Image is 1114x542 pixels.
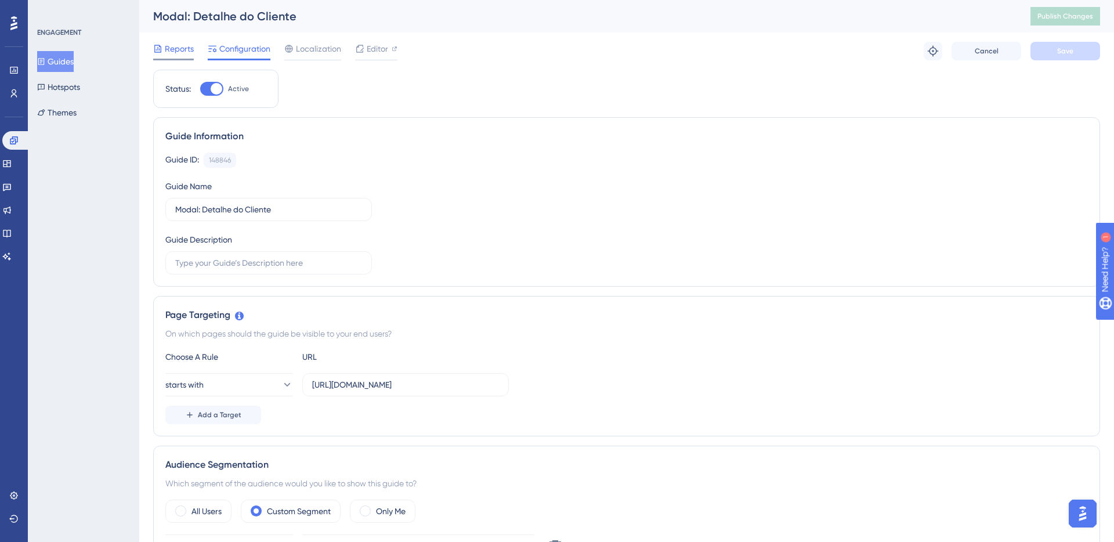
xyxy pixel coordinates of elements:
button: Guides [37,51,74,72]
span: Reports [165,42,194,56]
span: Localization [296,42,341,56]
button: Hotspots [37,77,80,97]
span: Active [228,84,249,93]
div: Guide Information [165,129,1088,143]
div: Audience Segmentation [165,458,1088,472]
div: Guide Name [165,179,212,193]
div: Page Targeting [165,308,1088,322]
label: Custom Segment [267,504,331,518]
div: Which segment of the audience would you like to show this guide to? [165,476,1088,490]
span: Need Help? [27,3,73,17]
div: On which pages should the guide be visible to your end users? [165,327,1088,341]
div: 148846 [209,156,231,165]
span: Add a Target [198,410,241,420]
div: 1 [81,6,84,15]
label: Only Me [376,504,406,518]
button: Save [1030,42,1100,60]
button: Publish Changes [1030,7,1100,26]
div: Status: [165,82,191,96]
span: Cancel [975,46,999,56]
div: Guide ID: [165,153,199,168]
div: Modal: Detalhe do Cliente [153,8,1001,24]
span: Publish Changes [1037,12,1093,21]
div: URL [302,350,430,364]
input: yourwebsite.com/path [312,378,499,391]
div: Choose A Rule [165,350,293,364]
span: Configuration [219,42,270,56]
button: Themes [37,102,77,123]
iframe: UserGuiding AI Assistant Launcher [1065,496,1100,531]
label: All Users [191,504,222,518]
span: Editor [367,42,388,56]
button: starts with [165,373,293,396]
span: starts with [165,378,204,392]
input: Type your Guide’s Name here [175,203,362,216]
div: ENGAGEMENT [37,28,81,37]
span: Save [1057,46,1073,56]
button: Cancel [952,42,1021,60]
input: Type your Guide’s Description here [175,256,362,269]
div: Guide Description [165,233,232,247]
button: Add a Target [165,406,261,424]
